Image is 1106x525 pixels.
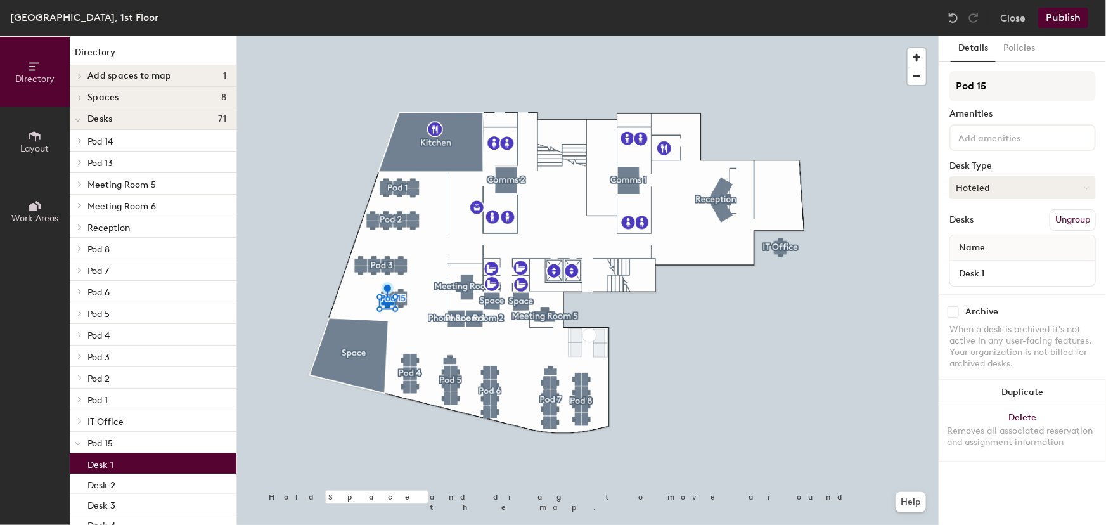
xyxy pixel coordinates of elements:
[1038,8,1088,28] button: Publish
[87,417,124,427] span: IT Office
[21,143,49,154] span: Layout
[87,179,156,190] span: Meeting Room 5
[949,176,1096,199] button: Hoteled
[87,136,113,147] span: Pod 14
[87,71,172,81] span: Add spaces to map
[221,93,226,103] span: 8
[87,352,110,363] span: Pod 3
[965,307,998,317] div: Archive
[939,380,1106,405] button: Duplicate
[87,266,109,276] span: Pod 7
[87,373,110,384] span: Pod 2
[949,324,1096,370] div: When a desk is archived it's not active in any user-facing features. Your organization is not bil...
[953,264,1093,282] input: Unnamed desk
[87,476,115,491] p: Desk 2
[10,10,158,25] div: [GEOGRAPHIC_DATA], 1st Floor
[896,492,926,512] button: Help
[70,46,236,65] h1: Directory
[1050,209,1096,231] button: Ungroup
[87,158,113,169] span: Pod 13
[996,36,1043,62] button: Policies
[87,201,156,212] span: Meeting Room 6
[87,114,112,124] span: Desks
[87,438,113,449] span: Pod 15
[951,36,996,62] button: Details
[1000,8,1026,28] button: Close
[956,129,1070,145] input: Add amenities
[953,237,991,259] span: Name
[87,456,113,470] p: Desk 1
[87,330,110,341] span: Pod 4
[939,405,1106,461] button: DeleteRemoves all associated reservation and assignment information
[223,71,226,81] span: 1
[87,395,108,406] span: Pod 1
[15,74,55,84] span: Directory
[87,244,110,255] span: Pod 8
[11,213,58,224] span: Work Areas
[87,287,110,298] span: Pod 6
[87,93,119,103] span: Spaces
[949,161,1096,171] div: Desk Type
[967,11,980,24] img: Redo
[947,11,960,24] img: Undo
[218,114,226,124] span: 71
[87,223,130,233] span: Reception
[949,215,974,225] div: Desks
[947,425,1098,448] div: Removes all associated reservation and assignment information
[87,309,110,320] span: Pod 5
[949,109,1096,119] div: Amenities
[87,496,115,511] p: Desk 3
